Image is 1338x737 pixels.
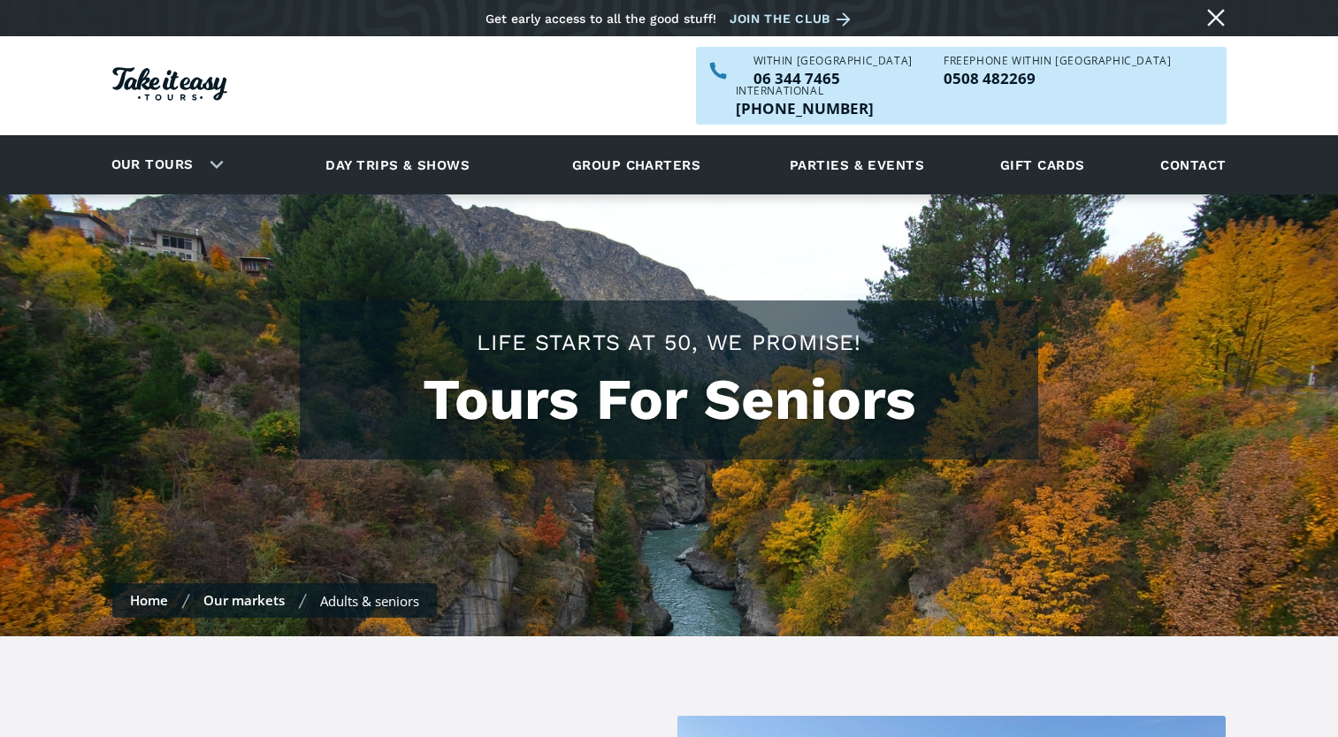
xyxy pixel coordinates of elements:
div: International [736,86,874,96]
p: 06 344 7465 [753,71,913,86]
div: WITHIN [GEOGRAPHIC_DATA] [753,56,913,66]
a: Close message [1202,4,1230,32]
a: Group charters [550,141,723,189]
a: Contact [1151,141,1235,189]
a: Day trips & shows [303,141,492,189]
a: Home [130,591,168,609]
div: Freephone WITHIN [GEOGRAPHIC_DATA] [944,56,1171,66]
h2: Life starts at 50, we promise! [317,327,1021,358]
div: Get early access to all the good stuff! [486,11,716,26]
a: Homepage [112,58,227,114]
div: Adults & seniors [320,592,419,610]
a: Our markets [203,591,285,609]
p: [PHONE_NUMBER] [736,101,874,116]
a: Call us freephone within NZ on 0508482269 [944,71,1171,86]
a: Join the club [730,8,857,30]
a: Call us outside of NZ on +6463447465 [736,101,874,116]
h1: Tours For Seniors [317,367,1021,433]
a: Our tours [98,144,207,186]
nav: Breadcrumbs [112,583,437,618]
div: Our tours [90,141,238,189]
a: Parties & events [781,141,933,189]
p: 0508 482269 [944,71,1171,86]
a: Gift cards [991,141,1094,189]
a: Call us within NZ on 063447465 [753,71,913,86]
img: Take it easy Tours logo [112,67,227,101]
